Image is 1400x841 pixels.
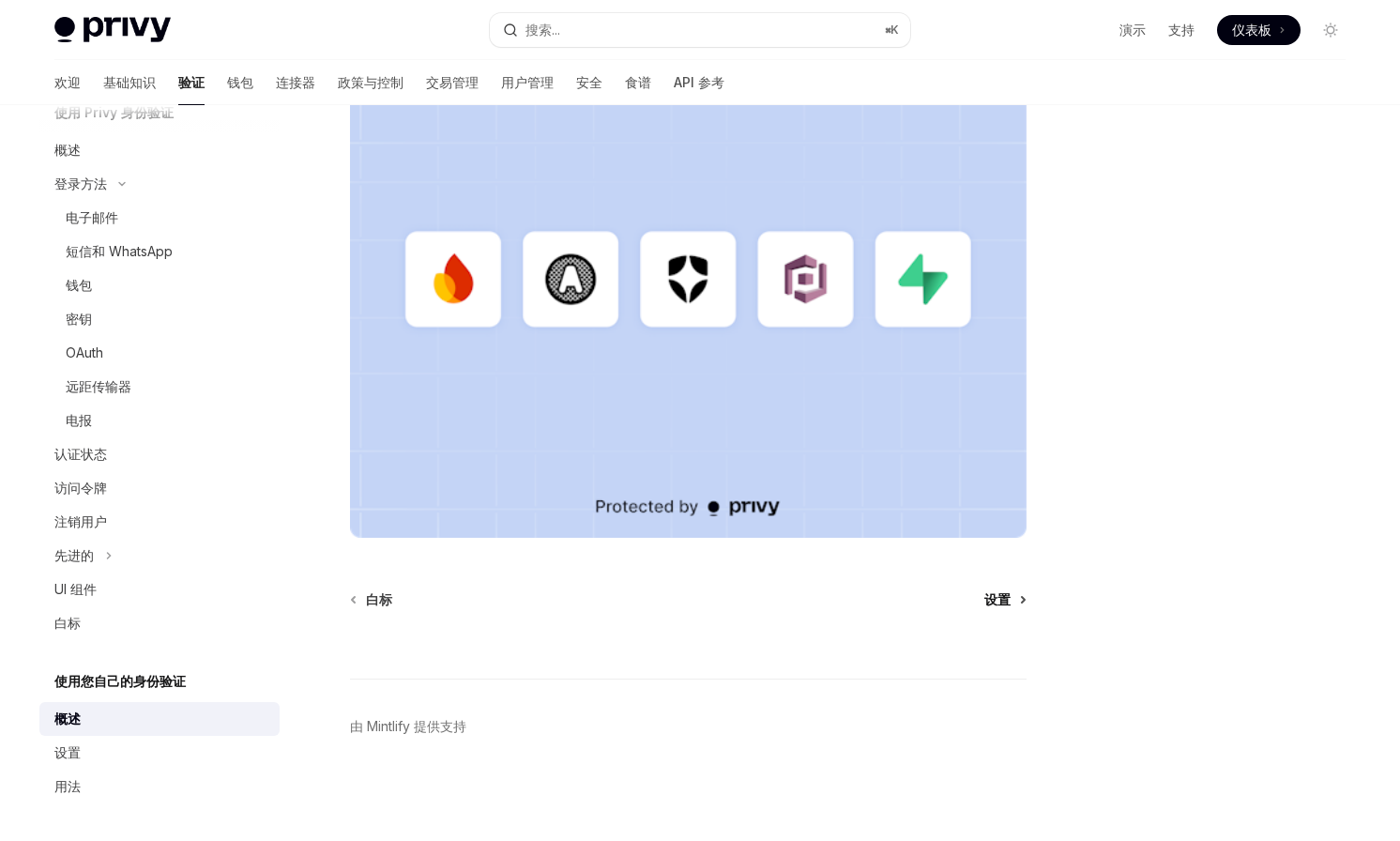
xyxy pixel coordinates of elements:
[1217,15,1301,45] a: 仪表板
[674,74,724,90] font: API 参考
[54,711,81,726] font: 概述
[576,74,602,90] font: 安全
[39,606,280,640] a: 白标
[39,770,280,803] a: 用法
[227,74,253,90] font: 钱包
[1232,22,1271,38] font: 仪表板
[352,590,392,609] a: 白标
[39,437,280,471] a: 认证状态
[54,615,81,631] font: 白标
[890,23,899,37] font: K
[625,60,651,105] a: 食谱
[39,702,280,736] a: 概述
[39,370,280,404] a: 远距传输器
[426,74,479,90] font: 交易管理
[66,277,92,293] font: 钱包
[39,201,280,235] a: 电子邮件
[984,591,1011,607] font: 设置
[54,673,186,689] font: 使用您自己的身份验证
[984,590,1025,609] a: 设置
[54,17,171,43] img: 灯光标志
[426,60,479,105] a: 交易管理
[66,209,118,225] font: 电子邮件
[1316,15,1346,45] button: 切换暗模式
[227,60,253,105] a: 钱包
[350,54,1027,538] img: 基于 JWT 的身份验证
[54,480,107,496] font: 访问令牌
[178,74,205,90] font: 验证
[501,74,554,90] font: 用户管理
[54,778,81,794] font: 用法
[54,513,107,529] font: 注销用户
[338,60,403,105] a: 政策与控制
[625,74,651,90] font: 食谱
[66,378,131,394] font: 远距传输器
[39,404,280,437] a: 电报
[674,60,724,105] a: API 参考
[178,60,205,105] a: 验证
[103,74,156,90] font: 基础知识
[490,13,910,47] button: 搜索...⌘K
[885,23,890,37] font: ⌘
[501,60,554,105] a: 用户管理
[1168,22,1195,38] font: 支持
[66,243,173,259] font: 短信和 WhatsApp
[39,133,280,167] a: 概述
[39,736,280,770] a: 设置
[39,302,280,336] a: 密钥
[54,446,107,462] font: 认证状态
[66,311,92,327] font: 密钥
[54,581,97,597] font: UI 组件
[66,344,103,360] font: OAuth
[525,22,560,38] font: 搜索...
[338,74,403,90] font: 政策与控制
[576,60,602,105] a: 安全
[1168,21,1195,39] a: 支持
[350,717,466,736] a: 由 Mintlify 提供支持
[276,60,315,105] a: 连接器
[39,573,280,606] a: UI 组件
[54,142,81,158] font: 概述
[39,268,280,302] a: 钱包
[54,744,81,760] font: 设置
[350,718,466,734] font: 由 Mintlify 提供支持
[39,235,280,268] a: 短信和 WhatsApp
[1119,22,1146,38] font: 演示
[39,539,280,573] button: 先进的
[39,471,280,505] a: 访问令牌
[39,505,280,539] a: 注销用户
[66,412,92,428] font: 电报
[54,60,81,105] a: 欢迎
[1119,21,1146,39] a: 演示
[103,60,156,105] a: 基础知识
[366,591,392,607] font: 白标
[54,74,81,90] font: 欢迎
[276,74,315,90] font: 连接器
[39,336,280,370] a: OAuth
[54,176,107,191] font: 登录方法
[39,167,280,201] button: 登录方法
[54,547,94,563] font: 先进的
